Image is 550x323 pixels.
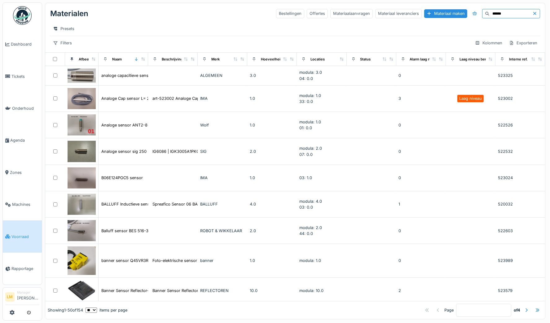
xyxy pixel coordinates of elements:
div: BALLUFF Inductieve sensor BESM12ME-PSC40B-S04G-003 [101,201,215,207]
span: Rapportage [11,266,39,272]
div: ALGEMEEN [200,73,245,78]
div: Materialen [50,6,88,22]
div: Showing 1 - 50 of 154 [48,307,83,313]
div: items per page [86,307,127,313]
div: Wolf [200,122,245,128]
div: Laag niveau bereikt? [460,57,494,62]
div: BALLUFF [200,201,245,207]
a: LM Manager[PERSON_NAME] [5,290,39,305]
a: Agenda [3,124,42,156]
div: 523325 [498,73,543,78]
div: 2.0 [250,148,294,154]
div: 1.0 [250,258,294,263]
div: 523002 [498,95,543,101]
span: 33: 0.0 [299,99,313,104]
div: Analoge sensor sig 250 [101,148,147,154]
img: Analoge sensor sig 250 [68,141,96,162]
img: Analoge sensor ANT2-8 [68,114,96,135]
div: Analoge sensor ANT2-8 [101,122,147,128]
div: Page [444,307,454,313]
div: IMA [200,95,245,101]
a: Zones [3,157,42,188]
div: 2 [399,288,443,294]
div: Materiaal leveranciers [375,9,422,18]
div: Kolommen [472,38,505,47]
a: Tickets [3,60,42,92]
div: 1.0 [250,122,294,128]
div: 3 [399,95,443,101]
a: Dashboard [3,28,42,60]
span: Zones [10,170,39,175]
div: 0 [399,258,443,263]
div: Interne ref. [509,57,528,62]
div: Status [360,57,371,62]
a: Rapportage [3,253,42,285]
div: SIG [200,148,245,154]
a: Voorraad [3,220,42,252]
div: 3.0 [250,73,294,78]
img: Balluff sensor BES 516-324-E4-C-03 [68,220,96,241]
span: modula: 1.0 [299,93,321,98]
div: Foto-elektrische sensor zender-ontvanger syste... [152,258,247,263]
div: 0 [399,73,443,78]
div: 522532 [498,148,543,154]
span: Agenda [10,137,39,143]
img: BALLUFF Inductieve sensor BESM12ME-PSC40B-S04G-003 [68,194,96,215]
div: 520032 [498,201,543,207]
img: banner sensor Q45VR3R ref :3053982 [68,246,96,275]
span: modula: 1.0 [299,258,321,263]
strong: of 4 [514,307,520,313]
div: 523579 [498,288,543,294]
div: Beschrijving [162,57,183,62]
div: IMA [200,175,245,181]
span: modula: 10.0 [299,288,323,293]
div: 2.0 [250,228,294,234]
img: Analoge Cap sensor L= 224mm d= 16 KFI-1-224-120-PTFE-1 [68,88,96,109]
div: Offertes [307,9,328,18]
div: Filters [50,38,75,47]
span: modula: 2.0 [299,146,322,151]
div: 0 [399,122,443,128]
a: Onderhoud [3,92,42,124]
div: Afbeelding [79,57,97,62]
div: Merk [211,57,220,62]
div: 1.0 [250,175,294,181]
span: modula: 3.0 [299,70,322,75]
div: 1.0 [250,95,294,101]
div: Alarm laag niveau [410,57,440,62]
img: analoge capacitieve sensor M30x1,5-kas-80-A14 [68,69,96,83]
div: banner [200,258,245,263]
div: 0 [399,148,443,154]
span: 44: 0.0 [299,231,313,236]
div: 0 [399,175,443,181]
div: 1 [399,201,443,207]
span: Machines [12,201,39,207]
div: Hoeveelheid [261,57,283,62]
div: Spreafico Sensor 06 BALLUFF Inductieve sensor ... [152,201,250,207]
span: modula: 1.0 [299,120,321,124]
div: 10.0 [250,288,294,294]
span: 04: 0.0 [299,76,313,81]
div: Laag niveau [459,95,482,101]
div: Manager [17,290,39,295]
div: Materiaal maken [424,9,467,18]
div: ROBOT & WIKKELAAR [200,228,245,234]
span: 03: 1.0 [299,175,312,180]
div: banner sensor Q45VR3R ref :3053982 [101,258,175,263]
div: 522526 [498,122,543,128]
div: Banner Sensor Reflector for Use with Q45BB6LL S... [152,288,251,294]
div: 0 [399,228,443,234]
div: REFLECTOREN [200,288,245,294]
a: Machines [3,188,42,220]
li: LM [5,292,15,302]
div: Locaties [310,57,325,62]
span: Tickets [11,73,39,79]
div: 523024 [498,175,543,181]
div: Balluff sensor BES 516-324-E4-C-03 [101,228,172,234]
img: B06E124POC5 sensor [68,167,96,188]
div: Presets [50,24,77,33]
div: IG6086 | IGK3005A1PKG/US [152,148,207,154]
div: Naam [112,57,122,62]
span: modula: 2.0 [299,225,322,230]
img: Banner Sensor Reflector-BRT-2X2 [68,280,96,301]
